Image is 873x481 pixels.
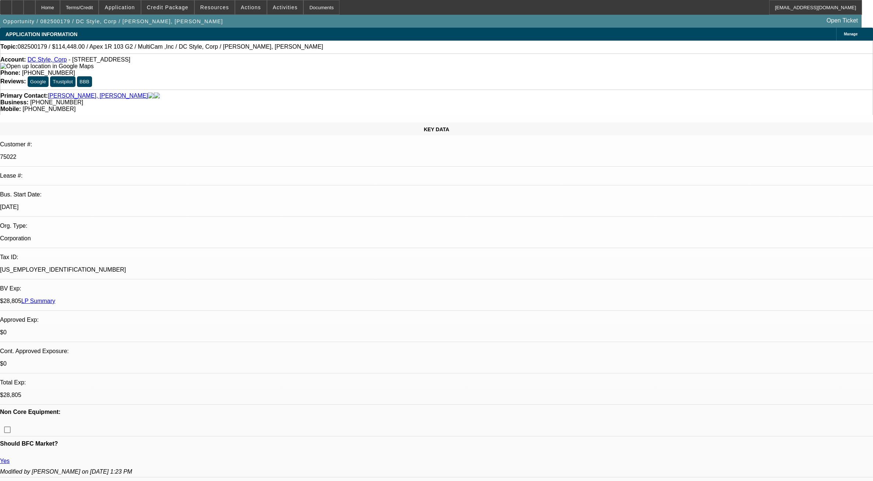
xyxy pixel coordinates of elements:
span: [PHONE_NUMBER] [22,70,75,76]
span: Actions [241,4,261,10]
span: KEY DATA [424,126,449,132]
strong: Topic: [0,43,18,50]
strong: Account: [0,56,26,63]
button: Actions [235,0,267,14]
button: Activities [267,0,303,14]
strong: Mobile: [0,106,21,112]
span: - [STREET_ADDRESS] [68,56,130,63]
span: Application [105,4,135,10]
strong: Phone: [0,70,20,76]
span: Resources [200,4,229,10]
img: facebook-icon.png [148,93,154,99]
button: Google [28,76,49,87]
span: Credit Package [147,4,189,10]
strong: Reviews: [0,78,26,84]
img: linkedin-icon.png [154,93,160,99]
a: Open Ticket [824,14,861,27]
button: Credit Package [141,0,194,14]
span: [PHONE_NUMBER] [22,106,75,112]
img: Open up location in Google Maps [0,63,94,70]
button: BBB [77,76,92,87]
span: Manage [844,32,858,36]
span: [PHONE_NUMBER] [30,99,83,105]
a: DC Style, Corp [28,56,67,63]
span: Activities [273,4,298,10]
button: Application [99,0,140,14]
a: View Google Maps [0,63,94,69]
a: [PERSON_NAME], [PERSON_NAME] [48,93,148,99]
span: 082500179 / $114,448.00 / Apex 1R 103 G2 / MultiCam ,Inc / DC Style, Corp / [PERSON_NAME], [PERSO... [18,43,323,50]
span: Opportunity / 082500179 / DC Style, Corp / [PERSON_NAME], [PERSON_NAME] [3,18,223,24]
strong: Business: [0,99,28,105]
span: APPLICATION INFORMATION [6,31,77,37]
button: Resources [195,0,235,14]
button: Trustpilot [50,76,75,87]
strong: Primary Contact: [0,93,48,99]
a: LP Summary [21,298,55,304]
